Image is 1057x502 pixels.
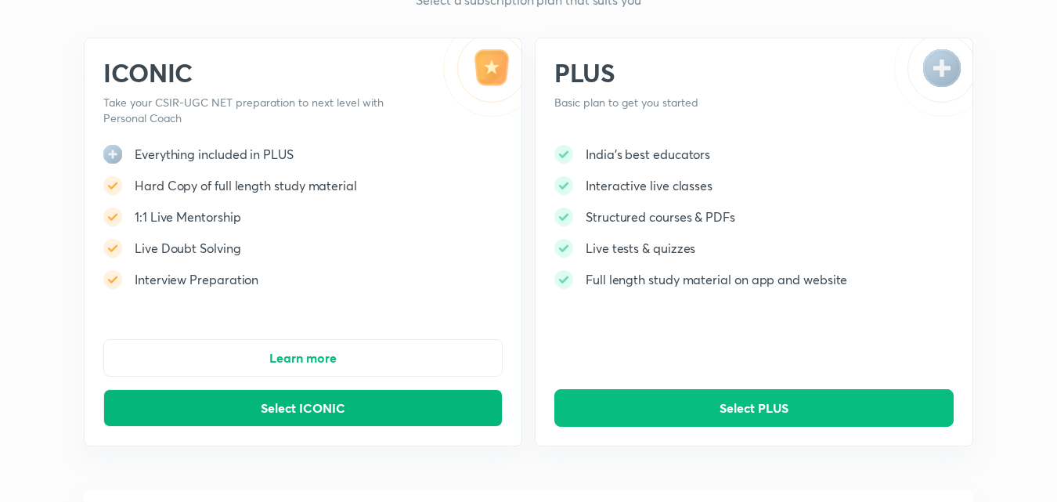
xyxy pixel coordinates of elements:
[586,270,847,289] h5: Full length study material on app and website
[103,270,122,289] img: -
[135,239,241,258] h5: Live Doubt Solving
[720,400,788,416] span: Select PLUS
[269,350,337,366] span: Learn more
[554,270,573,289] img: -
[554,145,573,164] img: -
[586,239,695,258] h5: Live tests & quizzes
[586,176,712,195] h5: Interactive live classes
[103,389,503,427] button: Select ICONIC
[554,239,573,258] img: -
[103,176,122,195] img: -
[554,176,573,195] img: -
[894,38,972,117] img: -
[554,208,573,226] img: -
[586,208,735,226] h5: Structured courses & PDFs
[103,339,503,377] button: Learn more
[135,176,357,195] h5: Hard Copy of full length study material
[103,57,417,88] h2: ICONIC
[554,95,868,110] p: Basic plan to get you started
[443,38,521,117] img: -
[586,145,710,164] h5: India's best educators
[135,208,240,226] h5: 1:1 Live Mentorship
[103,208,122,226] img: -
[554,57,868,88] h2: PLUS
[103,239,122,258] img: -
[135,270,258,289] h5: Interview Preparation
[554,389,954,427] button: Select PLUS
[135,145,294,164] h5: Everything included in PLUS
[261,400,345,416] span: Select ICONIC
[103,95,417,126] p: Take your CSIR-UGC NET preparation to next level with Personal Coach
